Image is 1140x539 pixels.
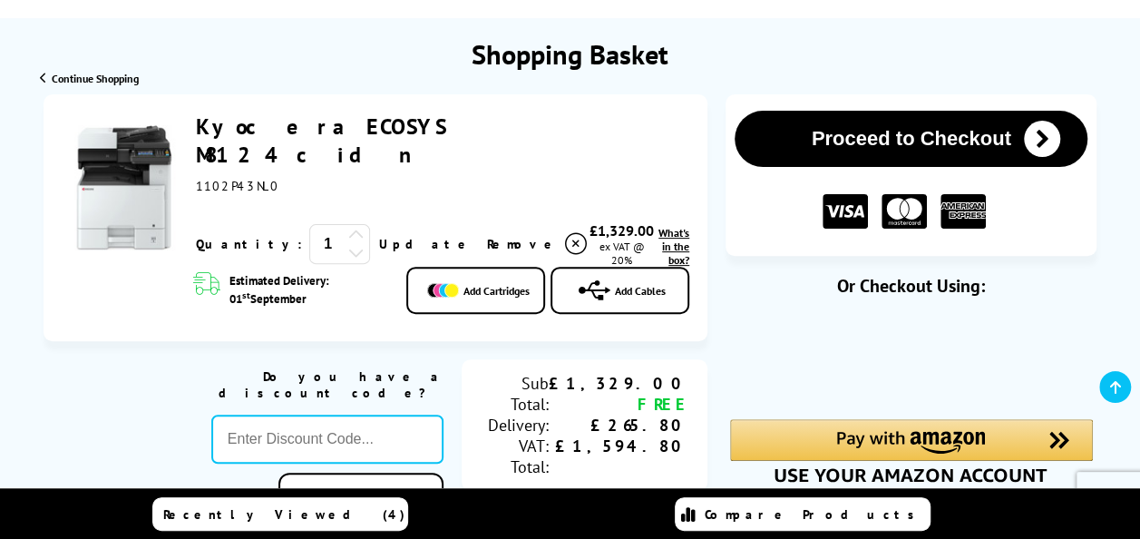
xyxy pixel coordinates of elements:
span: Add Cartridges [463,284,530,298]
a: Apply [278,473,443,515]
input: Enter Discount Code... [211,415,443,464]
div: VAT: [480,436,549,456]
a: lnk_inthebox [654,226,689,267]
a: Continue Shopping [40,72,139,85]
div: FREE [549,394,689,415]
div: Total: [480,456,549,477]
div: £265.80 [549,415,689,436]
sup: st [242,289,250,301]
img: VISA [823,194,868,230]
span: 1102P43NL0 [196,178,279,194]
span: ex VAT @ 20% [599,240,645,267]
iframe: PayPal [730,327,1093,388]
img: Add Cartridges [427,283,459,298]
div: £1,329.00 [549,373,689,394]
img: Kyocera ECOSYS M8124cidn [62,125,187,250]
img: MASTER CARD [882,194,927,230]
div: £1,329.00 [589,221,654,240]
div: Do you have a discount code? [211,368,443,401]
a: Recently Viewed (4) [152,497,408,531]
span: What's in the box? [658,226,689,267]
button: Proceed to Checkout [735,111,1087,167]
div: £1,594.80 [549,436,689,456]
span: Quantity: [196,236,302,252]
a: Compare Products [675,497,931,531]
h1: Shopping Basket [472,36,668,72]
span: Estimated Delivery: 01 September [229,273,388,307]
span: Compare Products [705,506,924,523]
div: Or Checkout Using: [726,274,1096,298]
span: Continue Shopping [52,72,139,85]
span: Add Cables [615,284,666,298]
div: Delivery: [480,415,549,436]
a: Update [379,236,473,252]
a: Delete item from your basket [487,230,589,258]
img: American Express [940,194,986,230]
div: Amazon Pay - Use your Amazon account [730,419,1093,483]
div: Sub Total: [480,373,549,415]
a: Kyocera ECOSYS M8124cidn [196,113,446,169]
span: Recently Viewed (4) [163,506,405,523]
span: Remove [487,236,559,252]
